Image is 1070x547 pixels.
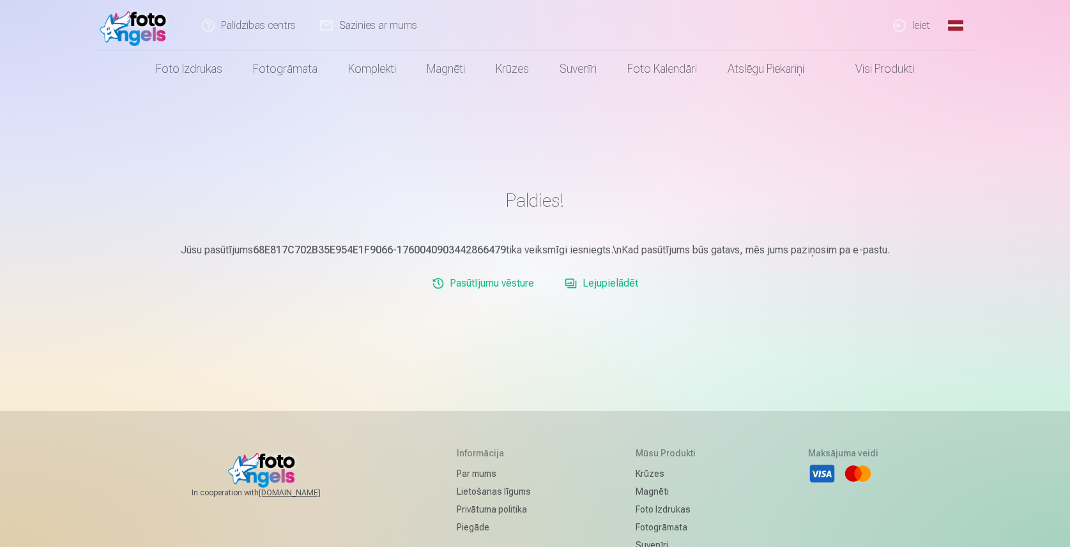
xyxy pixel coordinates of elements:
[192,488,351,498] span: In cooperation with
[457,500,531,518] a: Privātuma politika
[480,51,544,87] a: Krūzes
[253,244,506,256] b: 68E817C702B35E954E1F9066-1760040903442866479
[560,271,643,296] a: Lejupielādēt
[457,447,531,460] h5: Informācija
[808,447,878,460] h5: Maksājuma veidi
[820,51,929,87] a: Visi produkti
[162,189,908,212] h1: Paldies!
[411,51,480,87] a: Magnēti
[544,51,612,87] a: Suvenīri
[238,51,333,87] a: Fotogrāmata
[636,518,703,536] a: Fotogrāmata
[612,51,712,87] a: Foto kalendāri
[333,51,411,87] a: Komplekti
[457,518,531,536] a: Piegāde
[457,465,531,483] a: Par mums
[457,483,531,500] a: Lietošanas līgums
[427,271,539,296] a: Pasūtījumu vēsture
[100,5,173,46] img: /fa1
[141,51,238,87] a: Foto izdrukas
[636,483,703,500] a: Magnēti
[808,460,836,488] li: Visa
[636,465,703,483] a: Krūzes
[162,243,908,258] p: Jūsu pasūtījums tika veiksmīgi iesniegts.\nKad pasūtījums būs gatavs, mēs jums paziņosim pa e-pastu.
[712,51,820,87] a: Atslēgu piekariņi
[259,488,351,498] a: [DOMAIN_NAME]
[844,460,872,488] li: Mastercard
[636,447,703,460] h5: Mūsu produkti
[636,500,703,518] a: Foto izdrukas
